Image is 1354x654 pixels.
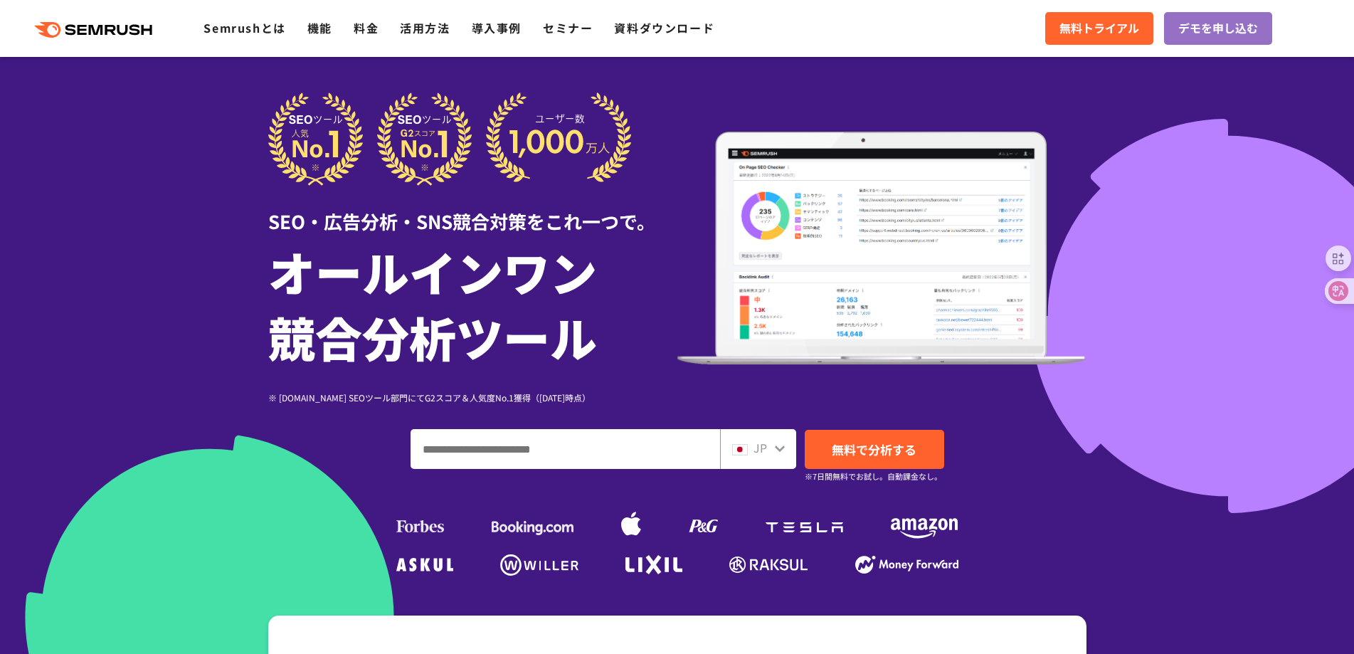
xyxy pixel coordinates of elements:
[805,430,944,469] a: 無料で分析する
[1059,19,1139,38] span: 無料トライアル
[400,19,450,36] a: 活用方法
[1178,19,1258,38] span: デモを申し込む
[1164,12,1272,45] a: デモを申し込む
[832,441,916,458] span: 無料で分析する
[268,391,677,404] div: ※ [DOMAIN_NAME] SEOツール部門にてG2スコア＆人気度No.1獲得（[DATE]時点）
[203,19,285,36] a: Semrushとは
[354,19,379,36] a: 料金
[307,19,332,36] a: 機能
[472,19,522,36] a: 導入事例
[268,186,677,235] div: SEO・広告分析・SNS競合対策をこれ一つで。
[543,19,593,36] a: セミナー
[614,19,714,36] a: 資料ダウンロード
[411,430,719,468] input: ドメイン、キーワードまたはURLを入力してください
[268,238,677,369] h1: オールインワン 競合分析ツール
[805,470,942,483] small: ※7日間無料でお試し。自動課金なし。
[753,439,767,456] span: JP
[1045,12,1153,45] a: 無料トライアル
